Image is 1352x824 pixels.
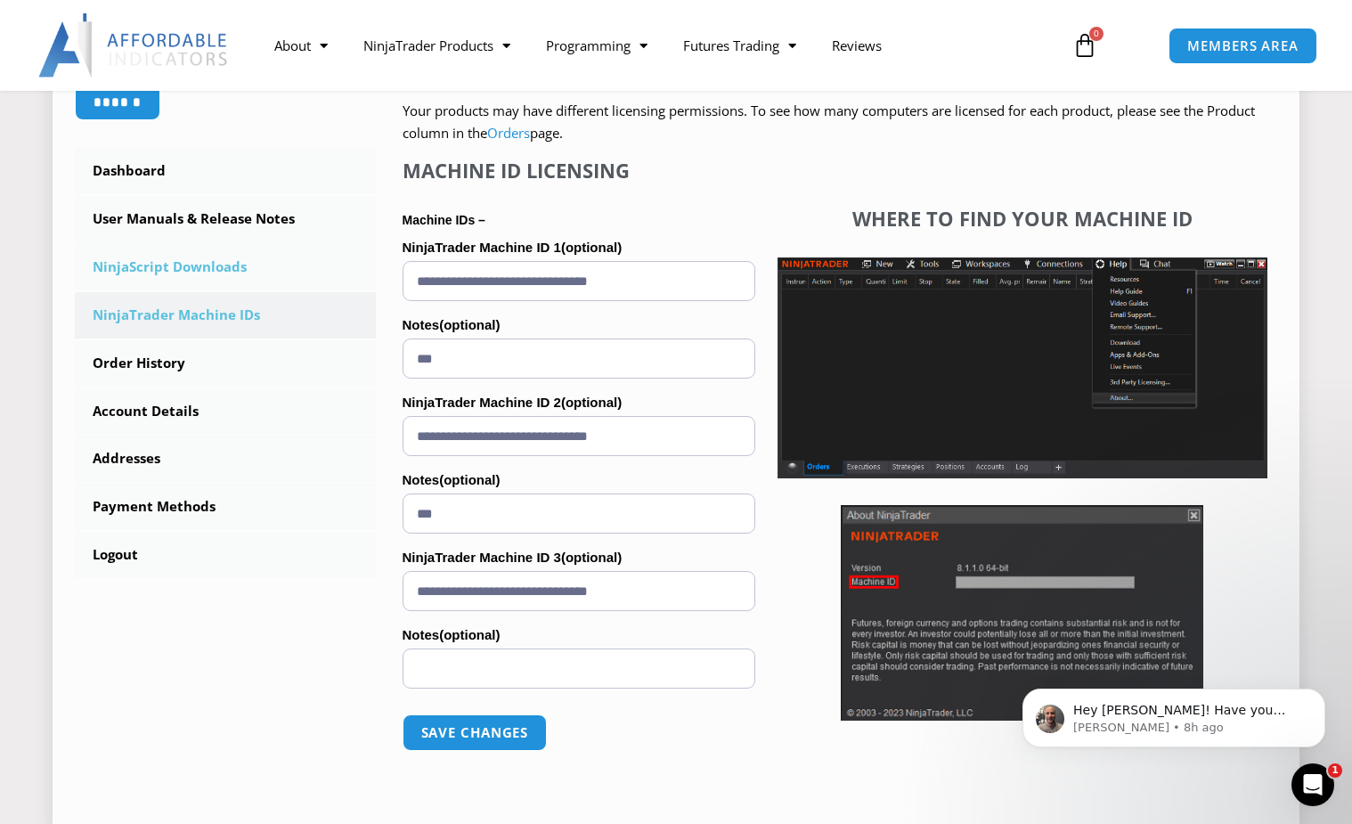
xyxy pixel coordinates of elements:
[561,240,622,255] span: (optional)
[841,505,1203,721] img: Screenshot 2025-01-17 114931 | Affordable Indicators – NinjaTrader
[814,25,900,66] a: Reviews
[403,159,755,182] h4: Machine ID Licensing
[1089,27,1104,41] span: 0
[77,52,305,172] span: Hey [PERSON_NAME]! Have you sent the video to us yet? I look forward to seeing it. I'm sorry abou...
[439,627,500,642] span: (optional)
[346,25,528,66] a: NinjaTrader Products
[1291,763,1334,806] iframe: Intercom live chat
[561,395,622,410] span: (optional)
[665,25,814,66] a: Futures Trading
[403,234,755,261] label: NinjaTrader Machine ID 1
[257,25,346,66] a: About
[528,25,665,66] a: Programming
[1169,28,1317,64] a: MEMBERS AREA
[778,257,1267,478] img: Screenshot 2025-01-17 1155544 | Affordable Indicators – NinjaTrader
[75,388,376,435] a: Account Details
[778,207,1267,230] h4: Where to find your Machine ID
[403,622,755,649] label: Notes
[75,484,376,530] a: Payment Methods
[439,317,500,332] span: (optional)
[487,124,530,142] a: Orders
[75,196,376,242] a: User Manuals & Release Notes
[77,69,307,85] p: Message from Joel, sent 8h ago
[996,651,1352,776] iframe: Intercom notifications message
[403,213,485,227] strong: Machine IDs –
[75,244,376,290] a: NinjaScript Downloads
[403,467,755,494] label: Notes
[75,148,376,194] a: Dashboard
[1187,39,1299,53] span: MEMBERS AREA
[38,13,230,78] img: LogoAI | Affordable Indicators – NinjaTrader
[1046,20,1124,71] a: 0
[75,436,376,482] a: Addresses
[75,532,376,578] a: Logout
[75,340,376,387] a: Order History
[403,714,548,751] button: Save changes
[403,544,755,571] label: NinjaTrader Machine ID 3
[403,102,1255,143] span: Your products may have different licensing permissions. To see how many computers are licensed fo...
[403,312,755,339] label: Notes
[1328,763,1342,778] span: 1
[403,389,755,416] label: NinjaTrader Machine ID 2
[75,292,376,339] a: NinjaTrader Machine IDs
[439,472,500,487] span: (optional)
[257,25,1055,66] nav: Menu
[561,550,622,565] span: (optional)
[75,148,376,578] nav: Account pages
